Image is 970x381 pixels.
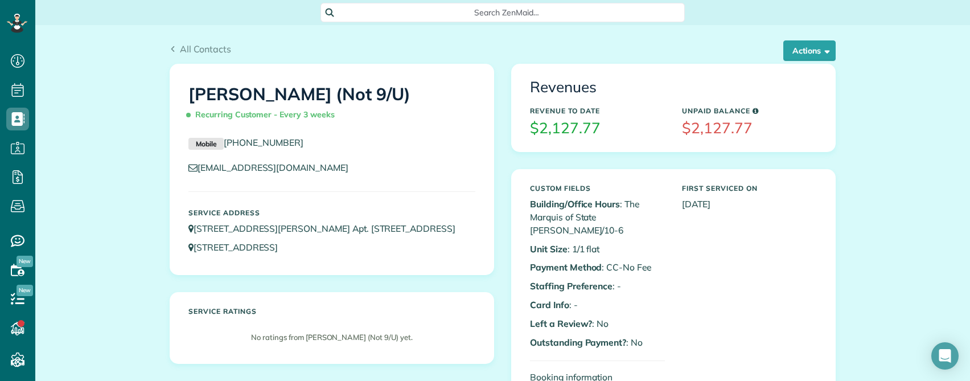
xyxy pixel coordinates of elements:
h3: Revenues [530,79,817,96]
span: Recurring Customer - Every 3 weeks [188,105,339,125]
h5: Service Address [188,209,475,216]
h5: Revenue to Date [530,107,665,114]
p: : 1/1 flat [530,243,665,256]
a: [EMAIL_ADDRESS][DOMAIN_NAME] [188,162,359,173]
p: : - [530,298,665,312]
small: Mobile [188,138,224,150]
b: Outstanding Payment? [530,337,626,348]
b: Payment Method [530,261,602,273]
p: : No [530,336,665,349]
a: [STREET_ADDRESS] [188,241,289,253]
h5: Service ratings [188,308,475,315]
h3: $2,127.77 [530,120,665,137]
b: Building/Office Hours [530,198,620,210]
h3: $2,127.77 [682,120,817,137]
a: [STREET_ADDRESS][PERSON_NAME] Apt. [STREET_ADDRESS] [188,223,466,234]
b: Left a Review? [530,318,592,329]
a: All Contacts [170,42,231,56]
p: : No [530,317,665,330]
h5: Custom Fields [530,185,665,192]
b: Card Info [530,299,569,310]
h5: Unpaid Balance [682,107,817,114]
h5: First Serviced On [682,185,817,192]
div: Open Intercom Messenger [931,342,959,370]
span: New [17,256,33,267]
h1: [PERSON_NAME] (Not 9/U) [188,85,475,125]
p: No ratings from [PERSON_NAME] (Not 9/U) yet. [194,332,470,343]
p: [DATE] [682,198,817,211]
b: Unit Size [530,243,568,255]
a: Mobile[PHONE_NUMBER] [188,137,303,148]
span: New [17,285,33,296]
span: All Contacts [180,43,231,55]
p: : CC-No Fee [530,261,665,274]
b: Staffing Preference [530,280,613,292]
p: : The Marquis of State [PERSON_NAME]/10-6 [530,198,665,237]
p: : - [530,280,665,293]
button: Actions [783,40,836,61]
